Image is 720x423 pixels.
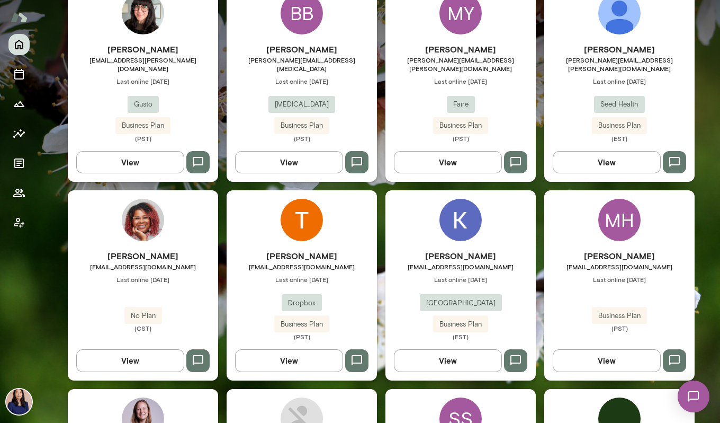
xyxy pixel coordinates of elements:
span: [MEDICAL_DATA] [268,99,335,110]
h6: [PERSON_NAME] [544,250,695,262]
span: Gusto [128,99,159,110]
span: (EST) [544,134,695,143]
span: Dropbox [282,298,322,309]
button: Home [8,34,30,55]
h6: [PERSON_NAME] [68,250,218,262]
img: Theresa Ma [281,199,323,241]
button: View [76,349,184,372]
button: View [553,151,661,173]
button: Sessions [8,64,30,85]
span: (PST) [544,324,695,332]
span: Last online [DATE] [385,77,536,85]
span: (PST) [227,134,377,143]
span: [PERSON_NAME][EMAIL_ADDRESS][PERSON_NAME][DOMAIN_NAME] [385,56,536,73]
button: View [553,349,661,372]
button: View [235,349,343,372]
span: Business Plan [433,120,488,131]
img: Brittany Canty [122,199,164,241]
span: [EMAIL_ADDRESS][DOMAIN_NAME] [385,262,536,271]
span: (PST) [68,134,218,143]
span: Last online [DATE] [544,77,695,85]
span: Last online [DATE] [385,275,536,284]
span: Last online [DATE] [544,275,695,284]
span: Business Plan [592,311,647,321]
button: Members [8,182,30,204]
button: View [394,151,502,173]
button: View [394,349,502,372]
span: (EST) [385,332,536,341]
img: Mento [11,7,28,27]
h6: [PERSON_NAME] [385,43,536,56]
img: Kevin Rippon [439,199,482,241]
span: (CST) [68,324,218,332]
div: MH [598,199,641,241]
img: Leah Kim [6,389,32,415]
span: Business Plan [274,120,329,131]
span: [EMAIL_ADDRESS][DOMAIN_NAME] [544,262,695,271]
span: Seed Health [594,99,645,110]
span: Business Plan [274,319,329,330]
span: No Plan [124,311,162,321]
h6: [PERSON_NAME] [227,43,377,56]
span: [PERSON_NAME][EMAIL_ADDRESS][PERSON_NAME][DOMAIN_NAME] [544,56,695,73]
span: Last online [DATE] [68,275,218,284]
span: Business Plan [592,120,647,131]
button: View [235,151,343,173]
span: Faire [447,99,475,110]
button: Insights [8,123,30,144]
span: [EMAIL_ADDRESS][DOMAIN_NAME] [68,262,218,271]
button: Growth Plan [8,93,30,114]
h6: [PERSON_NAME] [227,250,377,262]
span: [PERSON_NAME][EMAIL_ADDRESS][MEDICAL_DATA] [227,56,377,73]
span: Business Plan [433,319,488,330]
span: Last online [DATE] [68,77,218,85]
span: Last online [DATE] [227,77,377,85]
span: Business Plan [115,120,170,131]
span: [EMAIL_ADDRESS][PERSON_NAME][DOMAIN_NAME] [68,56,218,73]
button: Client app [8,212,30,233]
span: (PST) [385,134,536,143]
span: (PST) [227,332,377,341]
h6: [PERSON_NAME] [544,43,695,56]
span: [GEOGRAPHIC_DATA] [420,298,502,309]
button: View [76,151,184,173]
span: [EMAIL_ADDRESS][DOMAIN_NAME] [227,262,377,271]
h6: [PERSON_NAME] [68,43,218,56]
span: Last online [DATE] [227,275,377,284]
button: Documents [8,153,30,174]
h6: [PERSON_NAME] [385,250,536,262]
